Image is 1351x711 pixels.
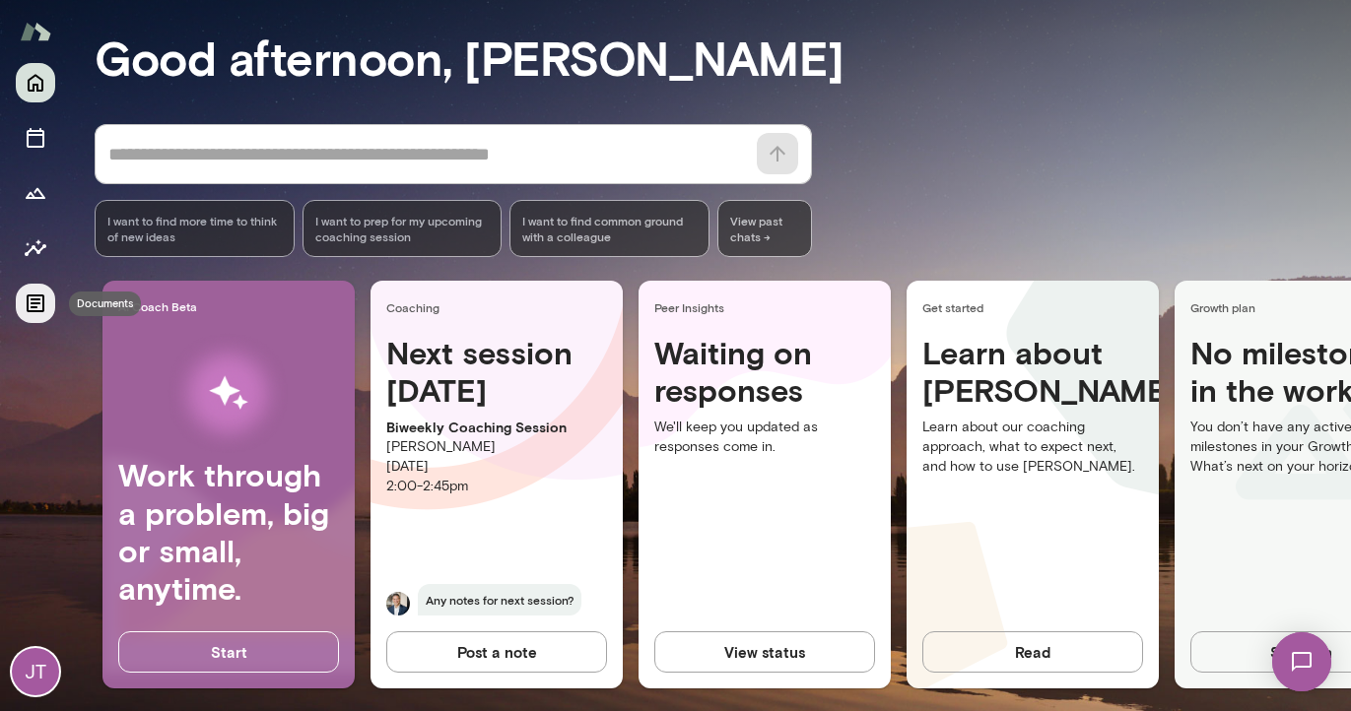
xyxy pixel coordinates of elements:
p: [DATE] [386,457,607,477]
h4: Waiting on responses [654,334,875,410]
button: Insights [16,228,55,268]
span: I want to find common ground with a colleague [522,213,697,244]
div: I want to find common ground with a colleague [509,200,709,257]
span: View past chats -> [717,200,812,257]
button: Documents [16,284,55,323]
p: We'll keep you updated as responses come in. [654,418,875,457]
button: Home [16,63,55,102]
h4: Next session [DATE] [386,334,607,410]
img: Mark [386,592,410,615]
p: Biweekly Coaching Session [386,418,607,437]
h4: Work through a problem, big or small, anytime. [118,456,339,608]
p: [PERSON_NAME] [386,437,607,457]
span: I want to find more time to think of new ideas [107,213,282,244]
div: Documents [69,291,141,316]
span: Peer Insights [654,299,883,315]
div: I want to find more time to think of new ideas [95,200,295,257]
h4: Learn about [PERSON_NAME] [922,334,1143,410]
span: I want to prep for my upcoming coaching session [315,213,490,244]
div: I want to prep for my upcoming coaching session [303,200,503,257]
div: JT [12,648,59,695]
button: Post a note [386,631,607,673]
button: Start [118,631,339,673]
span: Any notes for next session? [418,584,581,615]
button: Read [922,631,1143,673]
span: AI Coach Beta [118,298,347,314]
p: Learn about our coaching approach, what to expect next, and how to use [PERSON_NAME]. [922,418,1143,477]
button: Sessions [16,118,55,158]
span: Coaching [386,299,615,315]
p: 2:00 - 2:45pm [386,477,607,496]
img: AI Workflows [141,331,316,456]
span: Get started [922,299,1151,315]
button: View status [654,631,875,673]
button: Growth Plan [16,173,55,213]
img: Mento [20,13,51,50]
h3: Good afternoon, [PERSON_NAME] [95,30,1351,85]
